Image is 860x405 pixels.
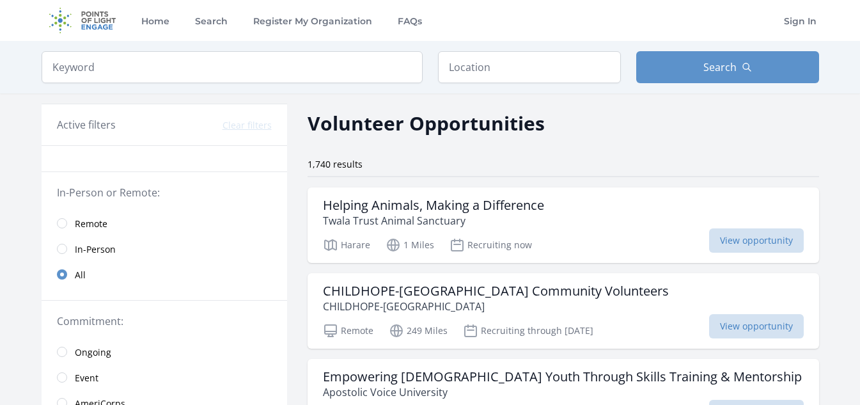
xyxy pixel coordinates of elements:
[42,210,287,236] a: Remote
[308,158,363,170] span: 1,740 results
[308,109,545,138] h2: Volunteer Opportunities
[323,323,373,338] p: Remote
[323,385,802,400] p: Apostolic Voice University
[75,218,107,230] span: Remote
[389,323,448,338] p: 249 Miles
[42,262,287,287] a: All
[308,273,819,349] a: CHILDHOPE-[GEOGRAPHIC_DATA] Community Volunteers CHILDHOPE-[GEOGRAPHIC_DATA] Remote 249 Miles Rec...
[57,117,116,132] h3: Active filters
[323,237,370,253] p: Harare
[42,236,287,262] a: In-Person
[42,365,287,390] a: Event
[323,198,544,213] h3: Helping Animals, Making a Difference
[323,369,802,385] h3: Empowering [DEMOGRAPHIC_DATA] Youth Through Skills Training & Mentorship
[75,243,116,256] span: In-Person
[75,372,98,385] span: Event
[709,314,804,338] span: View opportunity
[57,314,272,329] legend: Commitment:
[450,237,532,253] p: Recruiting now
[223,119,272,132] button: Clear filters
[386,237,434,253] p: 1 Miles
[323,299,669,314] p: CHILDHOPE-[GEOGRAPHIC_DATA]
[42,51,423,83] input: Keyword
[75,346,111,359] span: Ongoing
[308,187,819,263] a: Helping Animals, Making a Difference Twala Trust Animal Sanctuary Harare 1 Miles Recruiting now V...
[463,323,593,338] p: Recruiting through [DATE]
[42,339,287,365] a: Ongoing
[709,228,804,253] span: View opportunity
[323,213,544,228] p: Twala Trust Animal Sanctuary
[438,51,621,83] input: Location
[323,283,669,299] h3: CHILDHOPE-[GEOGRAPHIC_DATA] Community Volunteers
[57,185,272,200] legend: In-Person or Remote:
[636,51,819,83] button: Search
[75,269,86,282] span: All
[703,60,737,75] span: Search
